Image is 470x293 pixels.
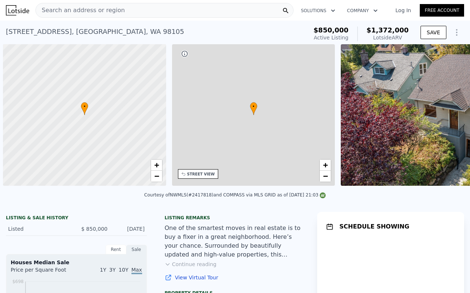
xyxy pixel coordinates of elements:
span: + [154,160,159,170]
span: $ 850,000 [81,226,107,232]
span: − [323,171,328,181]
span: • [81,103,88,110]
a: Zoom out [320,171,331,182]
img: NWMLS Logo [320,192,326,198]
button: Solutions [295,4,341,17]
div: [DATE] [113,225,144,233]
h1: SCHEDULE SHOWING [339,222,409,231]
button: SAVE [421,26,446,39]
a: Zoom in [151,160,162,171]
a: View Virtual Tour [165,274,306,281]
tspan: $698 [12,279,24,284]
span: + [323,160,328,170]
span: Active Listing [314,35,349,41]
div: STREET VIEW [187,171,215,177]
div: [STREET_ADDRESS] , [GEOGRAPHIC_DATA] , WA 98105 [6,27,184,37]
div: Courtesy of NWMLS (#2417818) and COMPASS via MLS GRID as of [DATE] 21:03 [144,192,326,198]
a: Zoom in [320,160,331,171]
span: $1,372,000 [367,26,409,34]
div: Sale [126,245,147,254]
span: 1Y [100,267,106,273]
div: Listed [8,225,71,233]
div: LISTING & SALE HISTORY [6,215,147,222]
div: Houses Median Sale [11,259,142,266]
div: • [81,102,88,115]
span: Max [131,267,142,274]
span: $850,000 [313,26,349,34]
img: Lotside [6,5,29,15]
div: • [250,102,257,115]
span: 10Y [119,267,128,273]
div: Listing remarks [165,215,306,221]
a: Log In [387,7,420,14]
button: Show Options [449,25,464,40]
a: Free Account [420,4,464,17]
span: − [154,171,159,181]
span: Search an address or region [36,6,125,15]
div: Lotside ARV [367,34,409,41]
div: Price per Square Foot [11,266,76,278]
a: Zoom out [151,171,162,182]
div: Rent [106,245,126,254]
button: Company [341,4,384,17]
div: One of the smartest moves in real estate is to buy a fixer in a great neighborhood. Here’s your c... [165,224,306,259]
button: Continue reading [165,261,217,268]
span: • [250,103,257,110]
span: 3Y [109,267,116,273]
